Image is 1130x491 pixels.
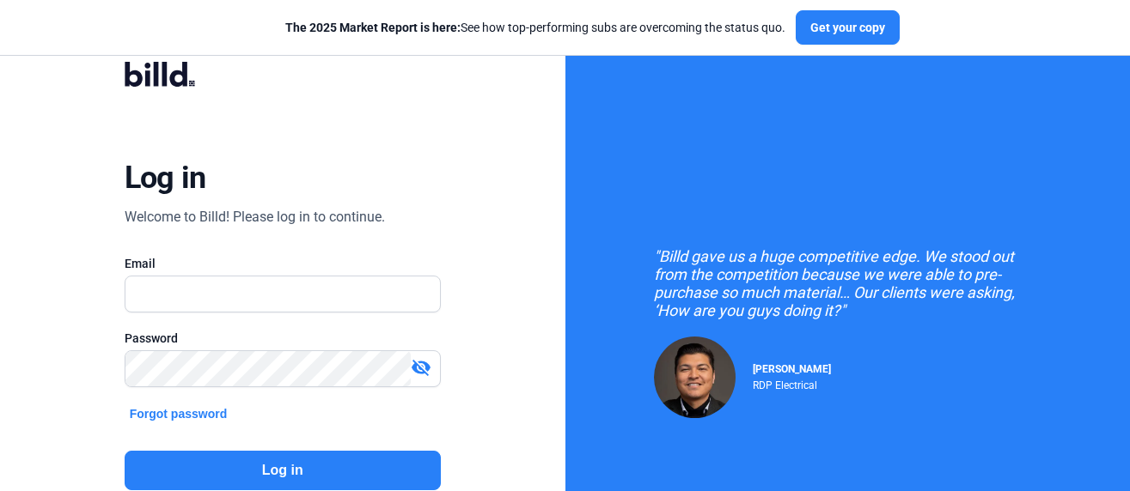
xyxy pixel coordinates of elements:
[753,363,831,375] span: [PERSON_NAME]
[796,10,900,45] button: Get your copy
[125,330,441,347] div: Password
[125,404,233,423] button: Forgot password
[285,19,785,36] div: See how top-performing subs are overcoming the status quo.
[411,357,431,378] mat-icon: visibility_off
[125,451,441,490] button: Log in
[285,21,461,34] span: The 2025 Market Report is here:
[125,255,441,272] div: Email
[654,336,736,418] img: Raul Pacheco
[753,375,831,391] div: RDP Electrical
[125,159,206,197] div: Log in
[654,247,1041,319] div: "Billd gave us a huge competitive edge. We stood out from the competition because we were able to...
[125,207,385,227] div: Welcome to Billd! Please log in to continue.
